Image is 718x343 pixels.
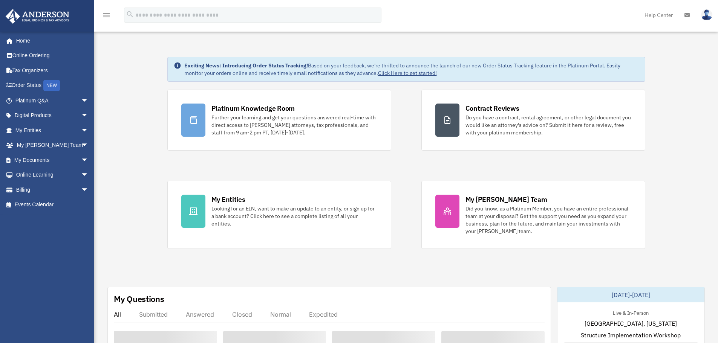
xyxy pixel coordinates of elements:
div: Contract Reviews [465,104,519,113]
div: Did you know, as a Platinum Member, you have an entire professional team at your disposal? Get th... [465,205,631,235]
div: Platinum Knowledge Room [211,104,295,113]
a: Platinum Q&Aarrow_drop_down [5,93,100,108]
div: [DATE]-[DATE] [557,287,704,302]
div: Looking for an EIN, want to make an update to an entity, or sign up for a bank account? Click her... [211,205,377,227]
span: arrow_drop_down [81,152,96,168]
i: menu [102,11,111,20]
a: menu [102,13,111,20]
div: My [PERSON_NAME] Team [465,195,547,204]
strong: Exciting News: Introducing Order Status Tracking! [184,62,308,69]
a: Digital Productsarrow_drop_down [5,108,100,123]
i: search [126,10,134,18]
a: My [PERSON_NAME] Teamarrow_drop_down [5,138,100,153]
div: Do you have a contract, rental agreement, or other legal document you would like an attorney's ad... [465,114,631,136]
div: NEW [43,80,60,91]
span: [GEOGRAPHIC_DATA], [US_STATE] [585,319,677,328]
a: Billingarrow_drop_down [5,182,100,197]
a: My [PERSON_NAME] Team Did you know, as a Platinum Member, you have an entire professional team at... [421,181,645,249]
span: arrow_drop_down [81,108,96,123]
div: My Questions [114,293,164,305]
span: arrow_drop_down [81,182,96,198]
a: Order StatusNEW [5,78,100,93]
img: Anderson Advisors Platinum Portal [3,9,72,24]
a: My Entities Looking for an EIN, want to make an update to an entity, or sign up for a bank accoun... [167,181,391,249]
span: arrow_drop_down [81,138,96,153]
span: arrow_drop_down [81,123,96,138]
span: arrow_drop_down [81,168,96,183]
div: Answered [186,311,214,318]
div: Normal [270,311,291,318]
div: My Entities [211,195,245,204]
div: All [114,311,121,318]
div: Further your learning and get your questions answered real-time with direct access to [PERSON_NAM... [211,114,377,136]
a: Events Calendar [5,197,100,212]
div: Submitted [139,311,168,318]
a: Contract Reviews Do you have a contract, rental agreement, or other legal document you would like... [421,90,645,151]
div: Closed [232,311,252,318]
a: Online Ordering [5,48,100,63]
div: Expedited [309,311,338,318]
span: arrow_drop_down [81,93,96,108]
a: Platinum Knowledge Room Further your learning and get your questions answered real-time with dire... [167,90,391,151]
a: Click Here to get started! [378,70,437,76]
div: Based on your feedback, we're thrilled to announce the launch of our new Order Status Tracking fe... [184,62,639,77]
div: Live & In-Person [607,308,655,316]
a: Online Learningarrow_drop_down [5,168,100,183]
span: Structure Implementation Workshop [581,331,681,340]
a: My Documentsarrow_drop_down [5,152,100,168]
a: Home [5,33,96,48]
a: Tax Organizers [5,63,100,78]
img: User Pic [701,9,712,20]
a: My Entitiesarrow_drop_down [5,123,100,138]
